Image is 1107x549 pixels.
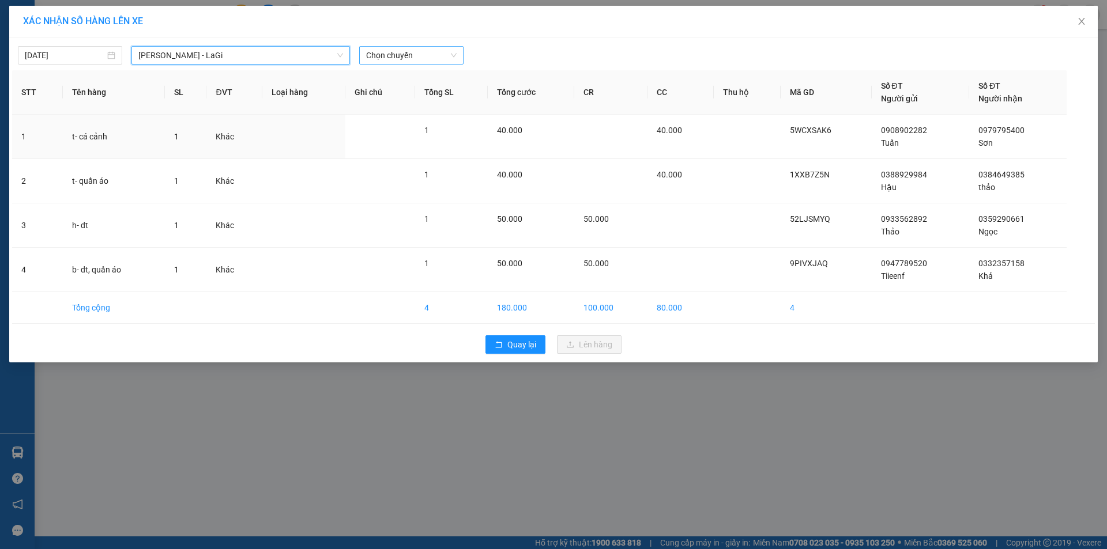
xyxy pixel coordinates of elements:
[63,248,165,292] td: b- dt, quần áo
[881,214,927,224] span: 0933562892
[138,47,343,64] span: Hồ Chí Minh - LaGi
[881,81,903,90] span: Số ĐT
[5,52,57,63] span: 0968278298
[206,115,262,159] td: Khác
[497,259,522,268] span: 50.000
[497,126,522,135] span: 40.000
[978,94,1022,103] span: Người nhận
[978,227,997,236] span: Ngọc
[495,340,503,350] span: rollback
[165,70,207,115] th: SL
[25,49,105,62] input: 12/10/2025
[881,138,899,147] span: Tuấn
[714,70,781,115] th: Thu hộ
[206,248,262,292] td: Khác
[488,292,574,324] td: 180.000
[366,47,457,64] span: Chọn chuyến
[507,338,536,351] span: Quay lại
[978,259,1025,268] span: 0332357158
[63,115,165,159] td: t- cá cảnh
[781,292,871,324] td: 4
[63,292,165,324] td: Tổng cộng
[978,126,1025,135] span: 0979795400
[647,70,714,115] th: CC
[424,214,429,224] span: 1
[424,170,429,179] span: 1
[583,259,609,268] span: 50.000
[881,259,927,268] span: 0947789520
[174,176,179,185] span: 1
[978,271,993,281] span: Khả
[12,203,63,248] td: 3
[790,170,830,179] span: 1XXB7Z5N
[5,29,102,51] span: 33 Bác Ái, P Phước Hội, TX Lagi
[978,81,1000,90] span: Số ĐT
[978,183,995,192] span: thảo
[206,70,262,115] th: ĐVT
[63,159,165,203] td: t- quần áo
[881,126,927,135] span: 0908902282
[881,183,897,192] span: Hậu
[206,203,262,248] td: Khác
[63,70,165,115] th: Tên hàng
[12,159,63,203] td: 2
[790,259,828,268] span: 9PIVXJAQ
[574,292,647,324] td: 100.000
[12,115,63,159] td: 1
[557,335,622,354] button: uploadLên hàng
[583,214,609,224] span: 50.000
[5,6,104,22] strong: Nhà xe Mỹ Loan
[574,70,647,115] th: CR
[174,265,179,274] span: 1
[881,94,918,103] span: Người gửi
[113,6,163,19] span: 9PIVXJAQ
[415,292,488,324] td: 4
[881,227,899,236] span: Thảo
[1077,17,1086,26] span: close
[121,73,156,86] span: Gò Vấp
[978,170,1025,179] span: 0384649385
[485,335,545,354] button: rollbackQuay lại
[881,170,927,179] span: 0388929984
[657,126,682,135] span: 40.000
[337,52,344,59] span: down
[262,70,345,115] th: Loại hàng
[12,248,63,292] td: 4
[415,70,488,115] th: Tổng SL
[781,70,871,115] th: Mã GD
[424,126,429,135] span: 1
[790,126,831,135] span: 5WCXSAK6
[657,170,682,179] span: 40.000
[647,292,714,324] td: 80.000
[23,16,143,26] span: XÁC NHẬN SỐ HÀNG LÊN XE
[978,138,993,147] span: Sơn
[1065,6,1098,38] button: Close
[206,159,262,203] td: Khác
[12,70,63,115] th: STT
[978,214,1025,224] span: 0359290661
[174,132,179,141] span: 1
[174,221,179,230] span: 1
[497,214,522,224] span: 50.000
[488,70,574,115] th: Tổng cước
[881,271,905,281] span: Tiieenf
[497,170,522,179] span: 40.000
[424,259,429,268] span: 1
[345,70,415,115] th: Ghi chú
[5,73,77,86] strong: Phiếu gửi hàng
[790,214,830,224] span: 52LJSMYQ
[63,203,165,248] td: h- dt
